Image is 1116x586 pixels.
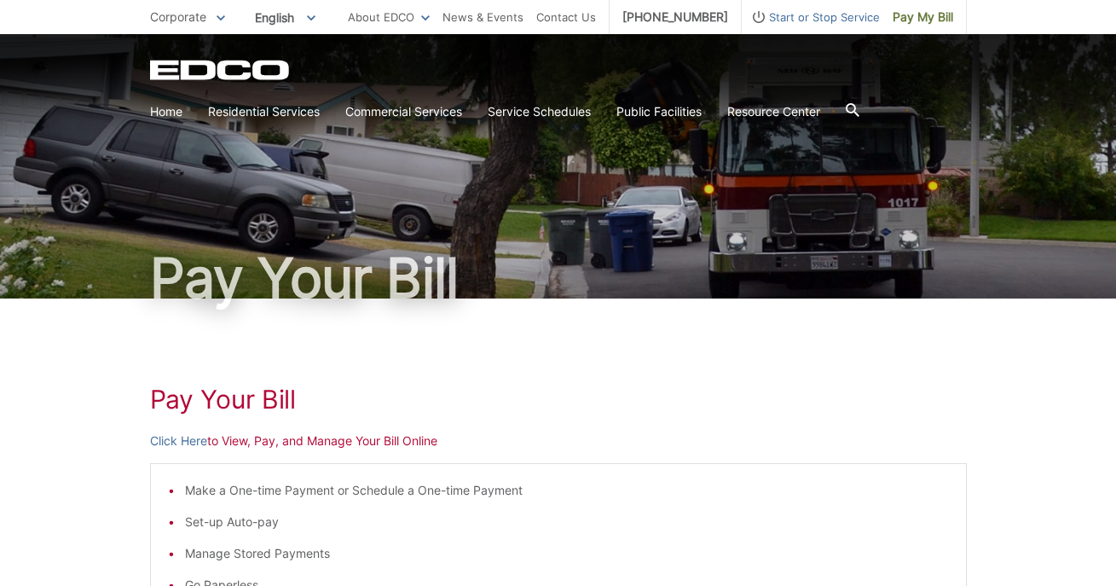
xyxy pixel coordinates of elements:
[150,384,967,415] h1: Pay Your Bill
[536,8,596,26] a: Contact Us
[150,60,292,80] a: EDCD logo. Return to the homepage.
[185,513,949,531] li: Set-up Auto-pay
[150,432,207,450] a: Click Here
[150,251,967,305] h1: Pay Your Bill
[150,9,206,24] span: Corporate
[616,102,702,121] a: Public Facilities
[150,102,182,121] a: Home
[442,8,523,26] a: News & Events
[185,544,949,563] li: Manage Stored Payments
[208,102,320,121] a: Residential Services
[345,102,462,121] a: Commercial Services
[488,102,591,121] a: Service Schedules
[150,432,967,450] p: to View, Pay, and Manage Your Bill Online
[242,3,328,32] span: English
[348,8,430,26] a: About EDCO
[185,481,949,500] li: Make a One-time Payment or Schedule a One-time Payment
[893,8,953,26] span: Pay My Bill
[727,102,820,121] a: Resource Center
